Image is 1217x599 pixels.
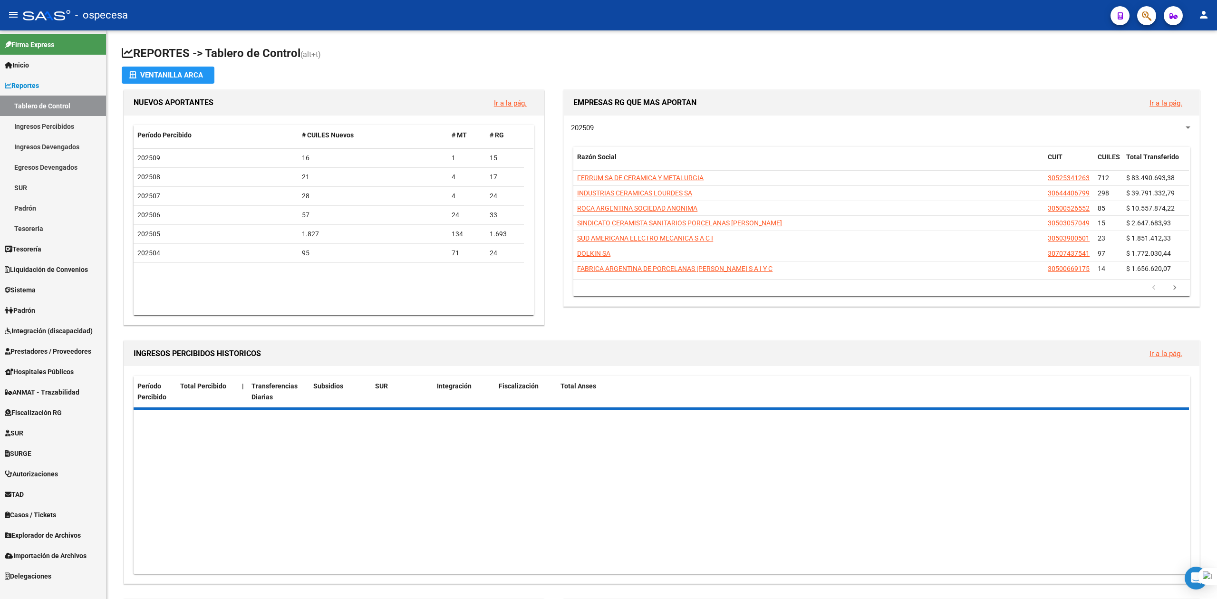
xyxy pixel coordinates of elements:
span: 298 [1098,189,1109,197]
span: SURGE [5,448,31,459]
span: Fiscalización RG [5,407,62,418]
div: 24 [490,191,520,202]
div: 1.693 [490,229,520,240]
button: Ir a la pág. [486,94,534,112]
div: 24 [490,248,520,259]
span: SUR [5,428,23,438]
span: $ 83.490.693,38 [1126,174,1175,182]
span: 30707437541 [1048,250,1090,257]
datatable-header-cell: Período Percibido [134,125,298,145]
span: 85 [1098,204,1105,212]
a: Ir a la pág. [494,99,527,107]
span: DOLKIN SA [577,250,610,257]
span: Padrón [5,305,35,316]
span: Integración (discapacidad) [5,326,93,336]
div: 1 [452,153,482,164]
span: TAD [5,489,24,500]
span: $ 1.851.412,33 [1126,234,1171,242]
span: Subsidios [313,382,343,390]
span: ANMAT - Trazabilidad [5,387,79,397]
datatable-header-cell: Transferencias Diarias [248,376,309,407]
span: Sistema [5,285,36,295]
datatable-header-cell: # RG [486,125,524,145]
span: Integración [437,382,472,390]
datatable-header-cell: Total Percibido [176,376,238,407]
span: $ 10.557.874,22 [1126,204,1175,212]
span: NUEVOS APORTANTES [134,98,213,107]
div: Ventanilla ARCA [129,67,207,84]
div: 33 [490,210,520,221]
span: Delegaciones [5,571,51,581]
span: SUR [375,382,388,390]
datatable-header-cell: Subsidios [309,376,371,407]
datatable-header-cell: # MT [448,125,486,145]
datatable-header-cell: CUIT [1044,147,1094,178]
span: 30503057049 [1048,219,1090,227]
datatable-header-cell: Fiscalización [495,376,557,407]
button: Ir a la pág. [1142,94,1190,112]
span: Total Anses [560,382,596,390]
div: 28 [302,191,444,202]
span: 202504 [137,249,160,257]
span: $ 1.656.620,07 [1126,265,1171,272]
datatable-header-cell: CUILES [1094,147,1122,178]
span: Prestadores / Proveedores [5,346,91,357]
span: CUIT [1048,153,1062,161]
datatable-header-cell: Integración [433,376,495,407]
span: Liquidación de Convenios [5,264,88,275]
div: 21 [302,172,444,183]
span: Total Transferido [1126,153,1179,161]
span: # RG [490,131,504,139]
span: Tesorería [5,244,41,254]
span: # CUILES Nuevos [302,131,354,139]
span: 15 [1098,219,1105,227]
div: 4 [452,172,482,183]
datatable-header-cell: Total Anses [557,376,1179,407]
span: Explorador de Archivos [5,530,81,541]
div: 16 [302,153,444,164]
div: 15 [490,153,520,164]
h1: REPORTES -> Tablero de Control [122,46,1202,62]
span: 30500669175 [1048,265,1090,272]
span: 30500526552 [1048,204,1090,212]
div: 17 [490,172,520,183]
span: 202507 [137,192,160,200]
span: Período Percibido [137,131,192,139]
span: Inicio [5,60,29,70]
button: Ir a la pág. [1142,345,1190,362]
span: Autorizaciones [5,469,58,479]
span: Razón Social [577,153,617,161]
a: go to previous page [1145,283,1163,293]
div: Open Intercom Messenger [1185,567,1207,589]
span: 202506 [137,211,160,219]
span: 712 [1098,174,1109,182]
span: INDUSTRIAS CERAMICAS LOURDES SA [577,189,692,197]
span: $ 39.791.332,79 [1126,189,1175,197]
datatable-header-cell: # CUILES Nuevos [298,125,448,145]
span: $ 1.772.030,44 [1126,250,1171,257]
span: Total Percibido [180,382,226,390]
span: ROCA ARGENTINA SOCIEDAD ANONIMA [577,204,697,212]
span: 97 [1098,250,1105,257]
span: 23 [1098,234,1105,242]
span: Casos / Tickets [5,510,56,520]
span: Firma Express [5,39,54,50]
div: 57 [302,210,444,221]
span: FABRICA ARGENTINA DE PORCELANAS [PERSON_NAME] S A I Y C [577,265,773,272]
span: Período Percibido [137,382,166,401]
datatable-header-cell: Total Transferido [1122,147,1189,178]
span: 202505 [137,230,160,238]
span: 202509 [137,154,160,162]
span: 30644406799 [1048,189,1090,197]
div: 71 [452,248,482,259]
span: Hospitales Públicos [5,367,74,377]
span: FERRUM SA DE CERAMICA Y METALURGIA [577,174,704,182]
span: 14 [1098,265,1105,272]
span: CUILES [1098,153,1120,161]
mat-icon: menu [8,9,19,20]
span: (alt+t) [300,50,321,59]
span: - ospecesa [75,5,128,26]
span: 30503900501 [1048,234,1090,242]
datatable-header-cell: Período Percibido [134,376,176,407]
div: 134 [452,229,482,240]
